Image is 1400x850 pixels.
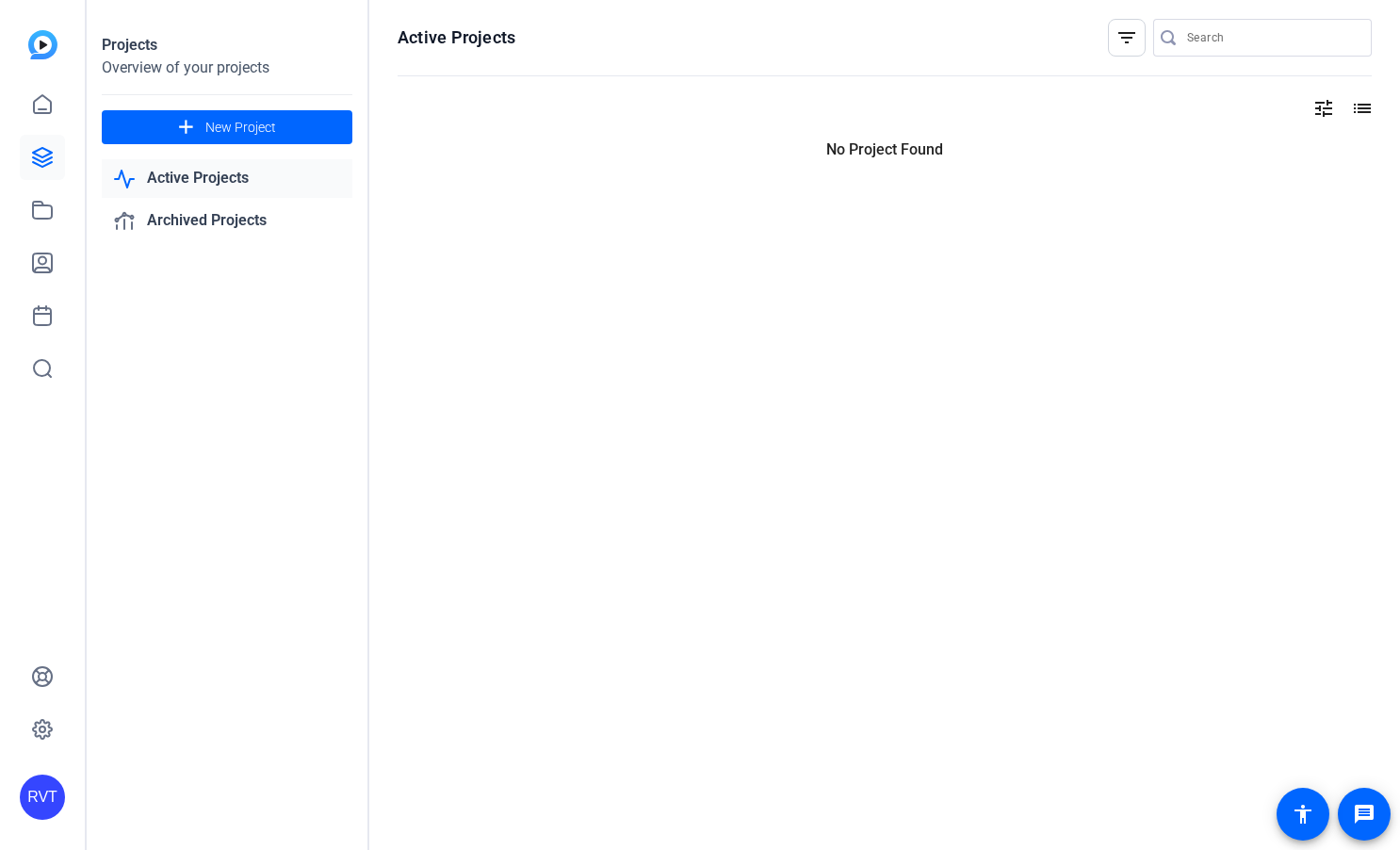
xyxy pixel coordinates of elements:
[102,110,352,144] button: New Project
[174,116,198,139] mat-icon: add
[1187,26,1357,49] input: Search
[205,118,276,138] span: New Project
[20,775,65,820] div: RVT
[398,26,515,49] h1: Active Projects
[1312,97,1335,120] mat-icon: tune
[398,139,1372,161] p: No Project Found
[1353,803,1376,825] mat-icon: message
[1349,97,1372,120] mat-icon: list
[102,34,352,57] div: Projects
[102,159,352,198] a: Active Projects
[1115,26,1138,49] mat-icon: filter_list
[1292,803,1314,825] mat-icon: accessibility
[102,57,352,79] div: Overview of your projects
[28,30,57,59] img: blue-gradient.svg
[102,202,352,240] a: Archived Projects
